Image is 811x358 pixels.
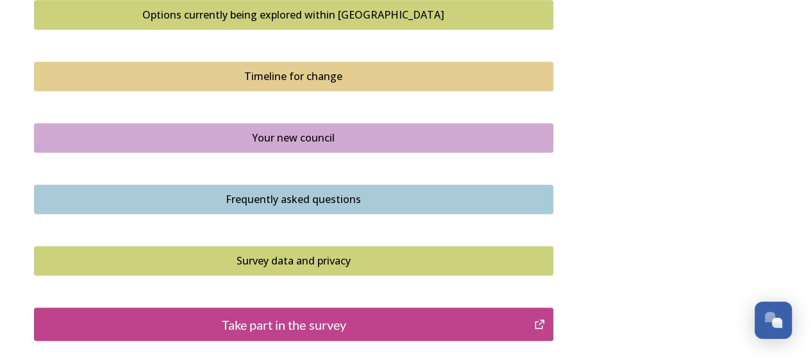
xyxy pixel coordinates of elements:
[34,246,553,275] button: Survey data and privacy
[41,253,546,268] div: Survey data and privacy
[41,130,546,145] div: Your new council
[41,7,546,22] div: Options currently being explored within [GEOGRAPHIC_DATA]
[34,184,553,214] button: Frequently asked questions
[41,69,546,84] div: Timeline for change
[755,302,792,339] button: Open Chat
[34,123,553,152] button: Your new council
[34,307,553,341] button: Take part in the survey
[41,314,528,334] div: Take part in the survey
[34,61,553,91] button: Timeline for change
[41,191,546,207] div: Frequently asked questions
